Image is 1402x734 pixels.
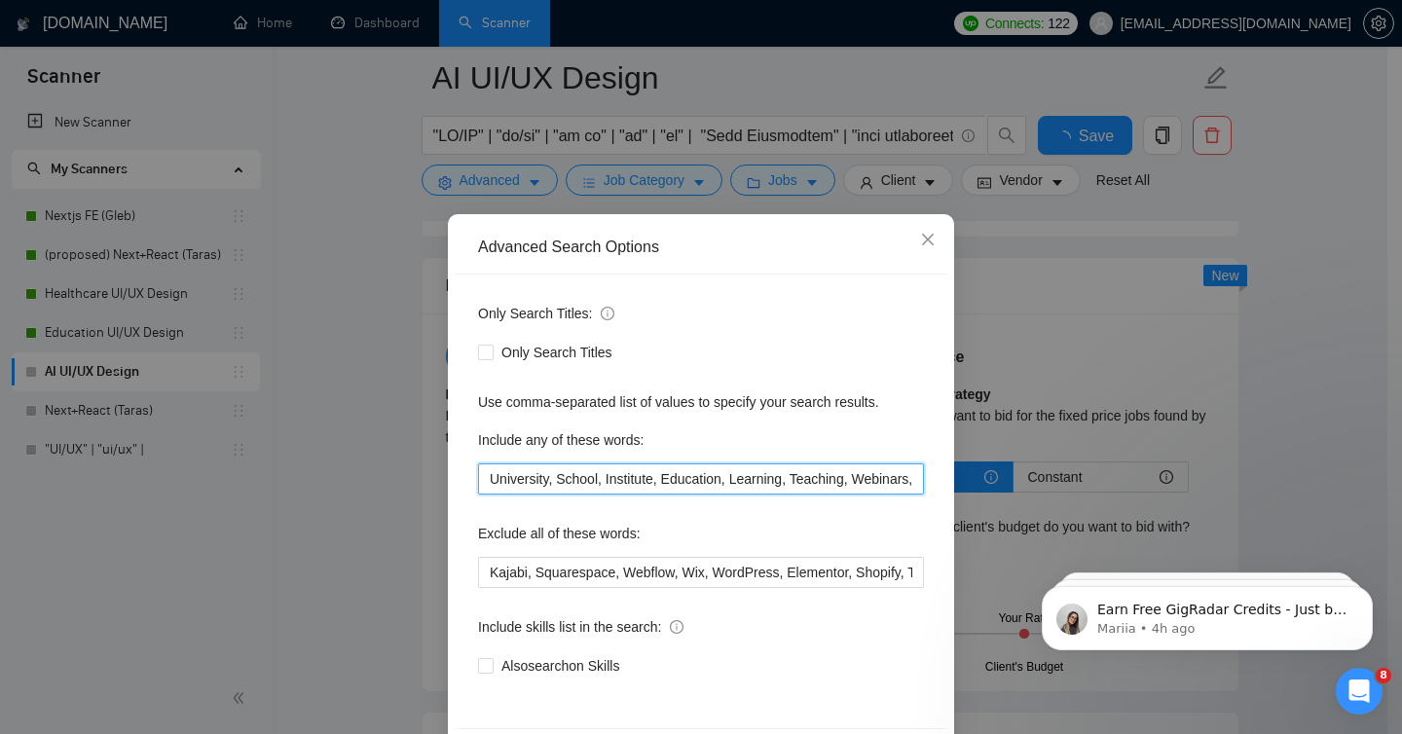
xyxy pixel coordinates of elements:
iframe: Intercom notifications message [1013,545,1402,681]
span: Only Search Titles: [478,303,614,324]
iframe: Intercom live chat [1336,668,1383,715]
span: Include skills list in the search: [478,616,683,638]
div: Advanced Search Options [478,237,924,258]
div: Use comma-separated list of values to specify your search results. [478,391,924,413]
span: info-circle [670,620,683,634]
button: Close [902,214,954,267]
label: Include any of these words: [478,424,644,456]
span: close [920,232,936,247]
span: Also search on Skills [494,655,627,677]
label: Exclude all of these words: [478,518,641,549]
span: info-circle [601,307,614,320]
span: 8 [1376,668,1391,683]
span: Only Search Titles [494,342,620,363]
